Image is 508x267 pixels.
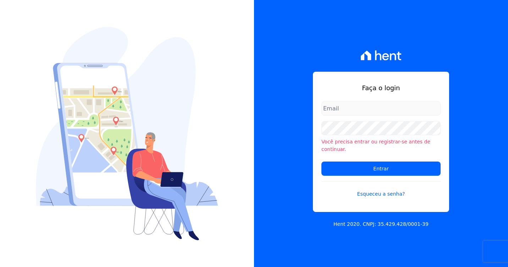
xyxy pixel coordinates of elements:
input: Email [321,101,441,115]
input: Entrar [321,162,441,176]
h1: Faça o login [321,83,441,93]
li: Você precisa entrar ou registrar-se antes de continuar. [321,138,441,153]
p: Hent 2020. CNPJ: 35.429.428/0001-39 [333,220,429,228]
img: Login [36,27,218,240]
a: Esqueceu a senha? [321,181,441,198]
